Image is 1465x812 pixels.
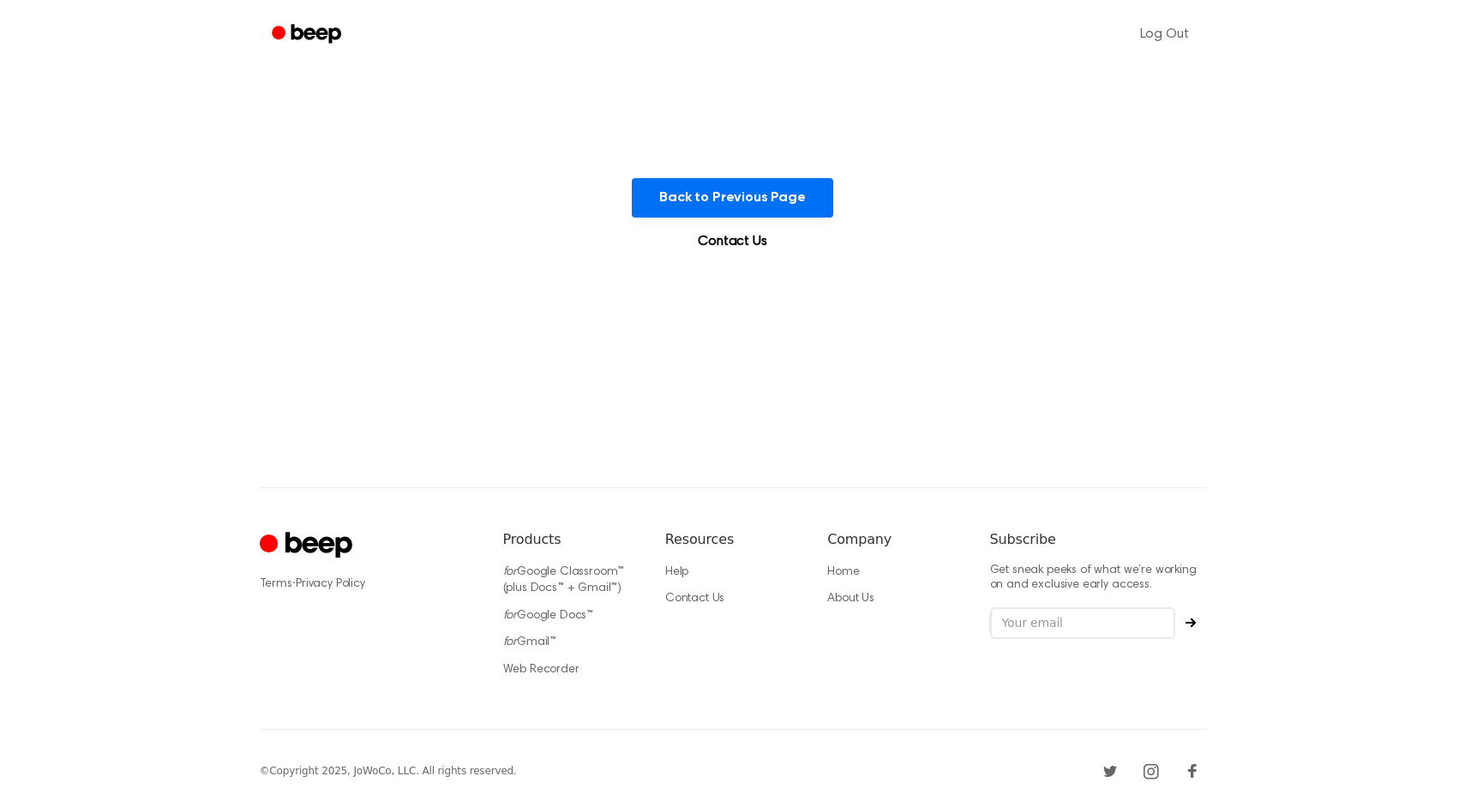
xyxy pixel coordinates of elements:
[260,763,517,779] div: © Copyright 2025, JoWoCo, LLC. All rights reserved.
[990,564,1206,594] p: Get sneak peeks of what we’re working on and exclusive early access.
[503,529,638,550] h6: Products
[827,566,859,578] a: Home
[1179,757,1206,785] a: Facebook
[503,610,518,622] i: for
[503,636,557,648] a: forGmail™
[260,576,476,593] div: ·
[990,607,1175,640] input: Your email
[503,664,579,676] a: Web Recorder
[503,610,594,622] a: forGoogle Docs™
[632,178,833,218] button: Back to Previous Page
[1123,14,1206,55] a: Log Out
[260,18,357,51] a: Beep
[990,529,1206,550] h6: Subscribe
[296,578,365,590] a: Privacy Policy
[677,231,787,252] a: Contact Us
[665,566,688,578] a: Help
[503,636,518,648] i: for
[665,593,724,605] a: Contact Us
[1138,757,1165,785] a: Instagram
[260,529,357,563] a: Cruip
[1175,618,1206,628] button: Subscribe
[260,578,292,590] a: Terms
[827,593,874,605] a: About Us
[827,529,962,550] h6: Company
[665,529,800,550] h6: Resources
[1096,757,1124,785] a: Twitter
[503,566,518,578] i: for
[503,566,625,595] a: forGoogle Classroom™ (plus Docs™ + Gmail™)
